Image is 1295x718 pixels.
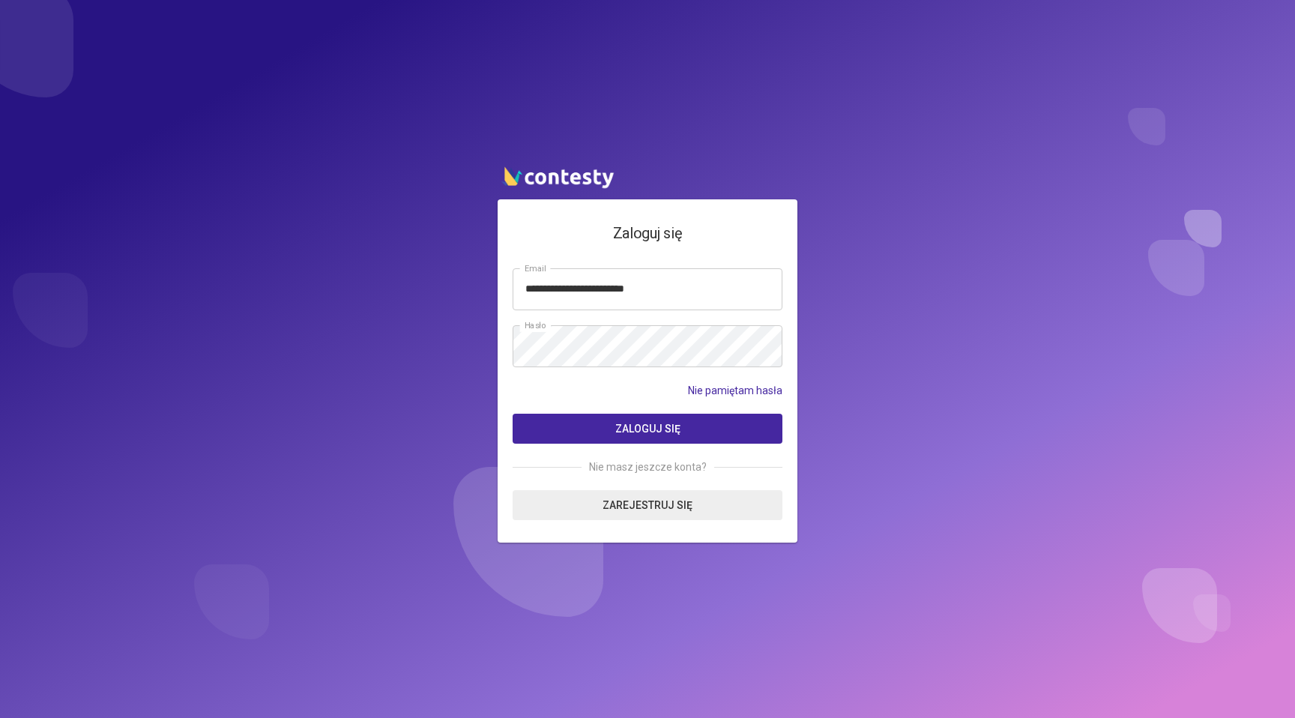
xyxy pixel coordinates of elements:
span: Zaloguj się [615,423,680,435]
a: Nie pamiętam hasła [688,382,782,399]
a: Zarejestruj się [513,490,782,520]
span: Nie masz jeszcze konta? [582,459,714,475]
img: contesty logo [498,160,618,192]
button: Zaloguj się [513,414,782,444]
h4: Zaloguj się [513,222,782,245]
